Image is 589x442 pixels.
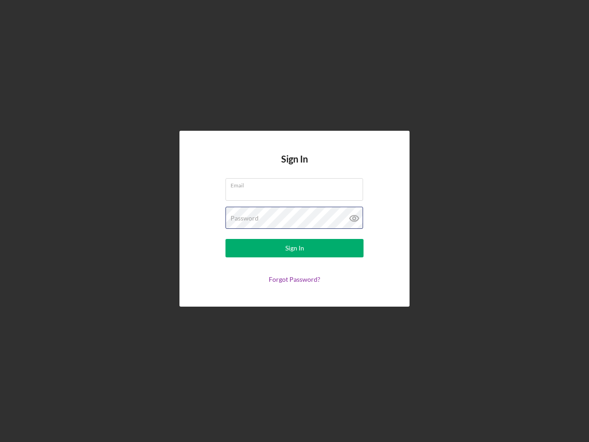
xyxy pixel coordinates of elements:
[225,239,364,257] button: Sign In
[231,179,363,189] label: Email
[231,215,259,222] label: Password
[269,275,320,283] a: Forgot Password?
[281,154,308,178] h4: Sign In
[285,239,304,257] div: Sign In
